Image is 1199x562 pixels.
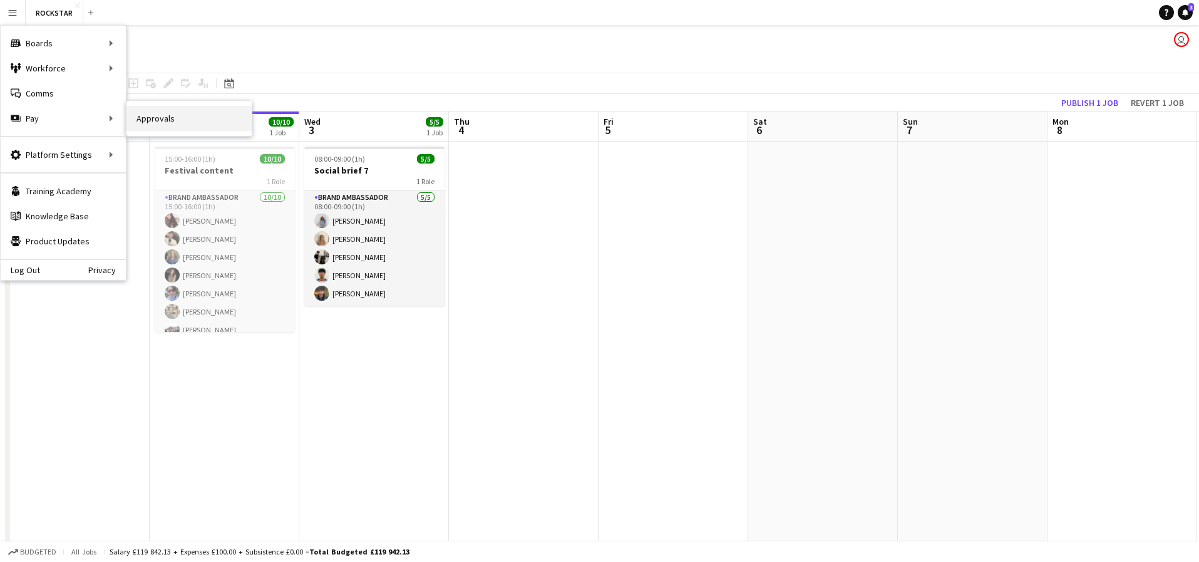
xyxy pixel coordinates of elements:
[126,106,252,131] a: Approvals
[901,123,918,137] span: 7
[6,545,58,559] button: Budgeted
[269,117,294,127] span: 10/10
[1,56,126,81] div: Workforce
[416,177,435,186] span: 1 Role
[602,123,614,137] span: 5
[267,177,285,186] span: 1 Role
[1,106,126,131] div: Pay
[452,123,470,137] span: 4
[1188,3,1194,11] span: 3
[1052,116,1069,127] span: Mon
[1,265,40,275] a: Log Out
[1178,5,1193,20] a: 3
[165,154,215,164] span: 15:00-16:00 (1h)
[110,547,409,556] div: Salary £119 842.13 + Expenses £100.00 + Subsistence £0.00 =
[426,128,443,137] div: 1 Job
[426,117,443,127] span: 5/5
[88,265,126,275] a: Privacy
[1,81,126,106] a: Comms
[155,165,295,176] h3: Festival content
[1,179,126,204] a: Training Academy
[155,147,295,332] app-job-card: 15:00-16:00 (1h)10/10Festival content1 RoleBrand Ambassador10/1015:00-16:00 (1h)[PERSON_NAME][PER...
[304,165,445,176] h3: Social brief 7
[69,547,99,556] span: All jobs
[1126,95,1189,111] button: Revert 1 job
[304,116,321,127] span: Wed
[1,229,126,254] a: Product Updates
[454,116,470,127] span: Thu
[1,142,126,167] div: Platform Settings
[1051,123,1069,137] span: 8
[1056,95,1123,111] button: Publish 1 job
[753,116,767,127] span: Sat
[20,548,56,556] span: Budgeted
[903,116,918,127] span: Sun
[417,154,435,164] span: 5/5
[304,147,445,306] app-job-card: 08:00-09:00 (1h)5/5Social brief 71 RoleBrand Ambassador5/508:00-09:00 (1h)[PERSON_NAME][PERSON_NA...
[26,1,83,25] button: ROCKSTAR
[751,123,767,137] span: 6
[314,154,365,164] span: 08:00-09:00 (1h)
[1,31,126,56] div: Boards
[302,123,321,137] span: 3
[1,204,126,229] a: Knowledge Base
[260,154,285,164] span: 10/10
[1174,32,1189,47] app-user-avatar: Ed Harvey
[309,547,409,556] span: Total Budgeted £119 942.13
[604,116,614,127] span: Fri
[269,128,293,137] div: 1 Job
[304,190,445,306] app-card-role: Brand Ambassador5/508:00-09:00 (1h)[PERSON_NAME][PERSON_NAME][PERSON_NAME][PERSON_NAME][PERSON_NAME]
[155,190,295,397] app-card-role: Brand Ambassador10/1015:00-16:00 (1h)[PERSON_NAME][PERSON_NAME][PERSON_NAME][PERSON_NAME][PERSON_...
